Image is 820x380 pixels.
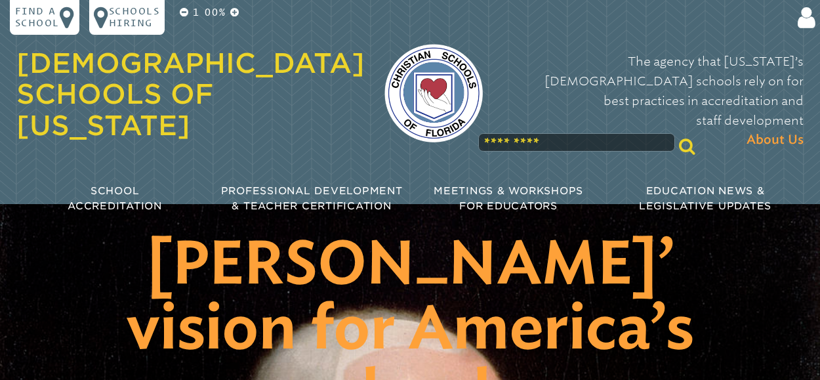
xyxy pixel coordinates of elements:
[434,185,583,212] span: Meetings & Workshops for Educators
[639,185,771,212] span: Education News & Legislative Updates
[221,185,403,212] span: Professional Development & Teacher Certification
[68,185,162,212] span: School Accreditation
[15,5,60,30] p: Find a school
[747,131,804,150] span: About Us
[384,44,483,142] img: csf-logo-web-colors.png
[502,52,804,150] p: The agency that [US_STATE]’s [DEMOGRAPHIC_DATA] schools rely on for best practices in accreditati...
[191,5,228,20] p: 100%
[109,5,160,30] p: Schools Hiring
[16,47,365,142] a: [DEMOGRAPHIC_DATA] Schools of [US_STATE]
